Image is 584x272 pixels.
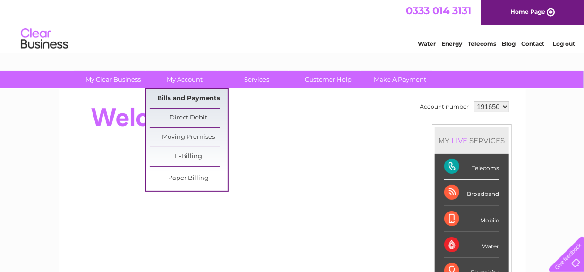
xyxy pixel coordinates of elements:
div: LIVE [450,136,470,145]
a: Services [218,71,296,88]
a: Energy [441,40,462,47]
a: Contact [521,40,544,47]
div: Telecoms [444,154,499,180]
a: Log out [553,40,575,47]
div: Water [444,232,499,258]
a: Blog [502,40,516,47]
a: Customer Help [289,71,367,88]
div: Broadband [444,180,499,206]
a: 0333 014 3131 [406,5,471,17]
a: Paper Billing [150,169,228,188]
div: Clear Business is a trading name of Verastar Limited (registered in [GEOGRAPHIC_DATA] No. 3667643... [69,5,516,46]
a: My Clear Business [74,71,152,88]
a: Telecoms [468,40,496,47]
a: Bills and Payments [150,89,228,108]
img: logo.png [20,25,68,53]
a: E-Billing [150,147,228,166]
a: Direct Debit [150,109,228,127]
div: Mobile [444,206,499,232]
td: Account number [418,99,472,115]
div: MY SERVICES [435,127,509,154]
a: Make A Payment [361,71,439,88]
a: Water [418,40,436,47]
a: My Account [146,71,224,88]
a: Moving Premises [150,128,228,147]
